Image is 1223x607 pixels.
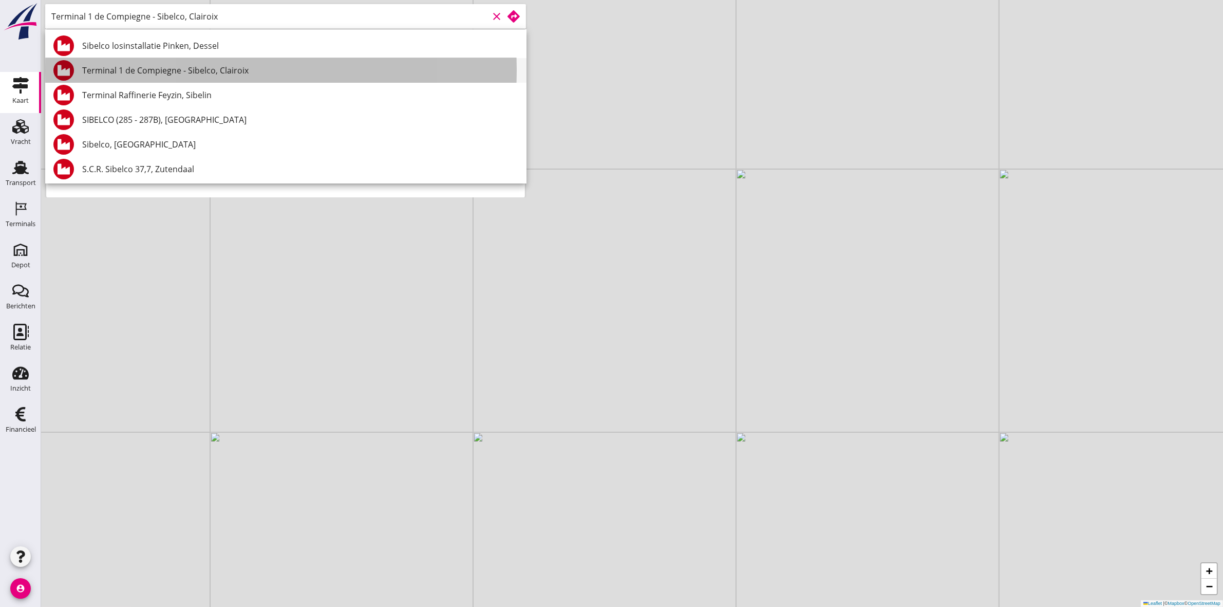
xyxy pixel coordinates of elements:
span: − [1206,580,1213,593]
div: Berichten [6,303,35,309]
a: Leaflet [1143,601,1162,606]
div: © © [1141,600,1223,607]
div: Vracht [11,138,31,145]
i: account_circle [10,578,31,599]
div: SIBELCO (285 - 287B), [GEOGRAPHIC_DATA] [82,114,518,126]
a: Zoom in [1201,563,1217,579]
div: Sibelco losinstallatie Pinken, Dessel [82,40,518,52]
div: Depot [11,262,30,268]
span: | [1163,601,1164,606]
div: Terminals [6,220,35,227]
div: S.C.R. Sibelco 37,7, Zutendaal [82,163,518,175]
div: Transport [6,179,36,186]
div: Financieel [6,426,36,433]
div: Relatie [10,344,31,351]
div: Terminal 1 de Compiegne - Sibelco, Clairoix [82,64,518,77]
i: clear [491,10,503,23]
span: + [1206,564,1213,577]
div: Sibelco, [GEOGRAPHIC_DATA] [82,138,518,151]
input: Zoek faciliteit [51,8,488,25]
a: Mapbox [1168,601,1184,606]
div: Kaart [12,97,29,104]
img: logo-small.a267ee39.svg [2,3,39,41]
div: Inzicht [10,385,31,392]
div: Terminal Raffinerie Feyzin, Sibelin [82,89,518,101]
a: Zoom out [1201,579,1217,594]
a: OpenStreetMap [1188,601,1220,606]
